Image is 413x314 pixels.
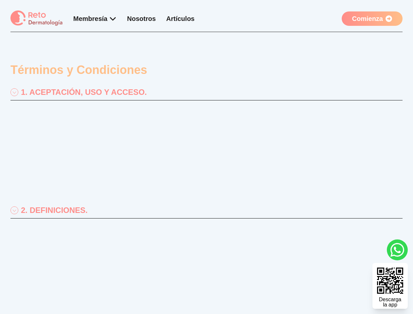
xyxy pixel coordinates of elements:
p: 1. ACEPTACIÓN, USO Y ACCESO. [21,87,147,97]
a: Nosotros [127,15,156,22]
h1: Términos y Condiciones [10,63,403,77]
a: whatsapp button [387,239,408,260]
p: 2. DEFINICIONES. [21,205,88,216]
a: Artículos [166,15,195,22]
div: Descarga la app [379,297,401,307]
div: Membresía [73,14,117,23]
a: Comienza [342,11,403,26]
img: logo Reto dermatología [10,10,63,26]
